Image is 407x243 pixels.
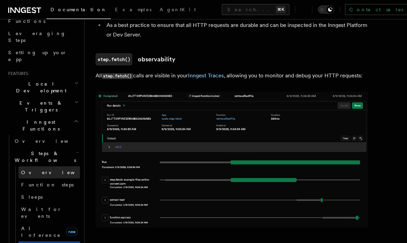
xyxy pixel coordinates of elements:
[18,179,80,191] a: Function steps
[115,7,151,12] span: Examples
[5,116,80,135] button: Inngest Functions
[46,2,111,19] a: Documentation
[21,194,43,200] span: Sleeps
[96,53,132,65] code: step.fetch()
[8,50,67,62] span: Setting up your app
[18,166,80,179] a: Overview
[21,170,91,175] span: Overview
[21,226,61,238] span: AI Inference
[276,6,286,13] kbd: ⌘K
[5,27,80,46] a: Leveraging Steps
[12,135,80,147] a: Overview
[5,71,28,76] span: Features
[18,203,80,222] a: Wait for events
[12,150,76,164] span: Steps & Workflows
[104,20,368,40] li: As a best practice to ensure that all HTTP requests are durable and can be inspected in the Innge...
[5,78,80,97] button: Local Development
[21,207,62,219] span: Wait for events
[96,53,175,65] a: step.fetch()observability
[160,7,196,12] span: AgentKit
[66,228,77,236] span: new
[8,31,66,43] span: Leveraging Steps
[111,2,156,18] a: Examples
[96,92,368,228] img: Inngest Traces showing a step.fetch() call
[102,73,133,79] code: step.fetch()
[18,222,80,241] a: AI Inferencenew
[5,46,80,65] a: Setting up your app
[5,80,74,94] span: Local Development
[156,2,200,18] a: AgentKit
[15,138,85,144] span: Overview
[222,4,290,15] button: Search...⌘K
[50,7,107,12] span: Documentation
[5,97,80,116] button: Events & Triggers
[96,71,368,81] p: All calls are visible in your , allowing you to monitor and debug your HTTP requests:
[318,5,334,14] button: Toggle dark mode
[5,119,74,132] span: Inngest Functions
[188,72,224,79] a: Inngest Traces
[21,182,74,187] span: Function steps
[12,147,80,166] button: Steps & Workflows
[5,100,74,113] span: Events & Triggers
[18,191,80,203] a: Sleeps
